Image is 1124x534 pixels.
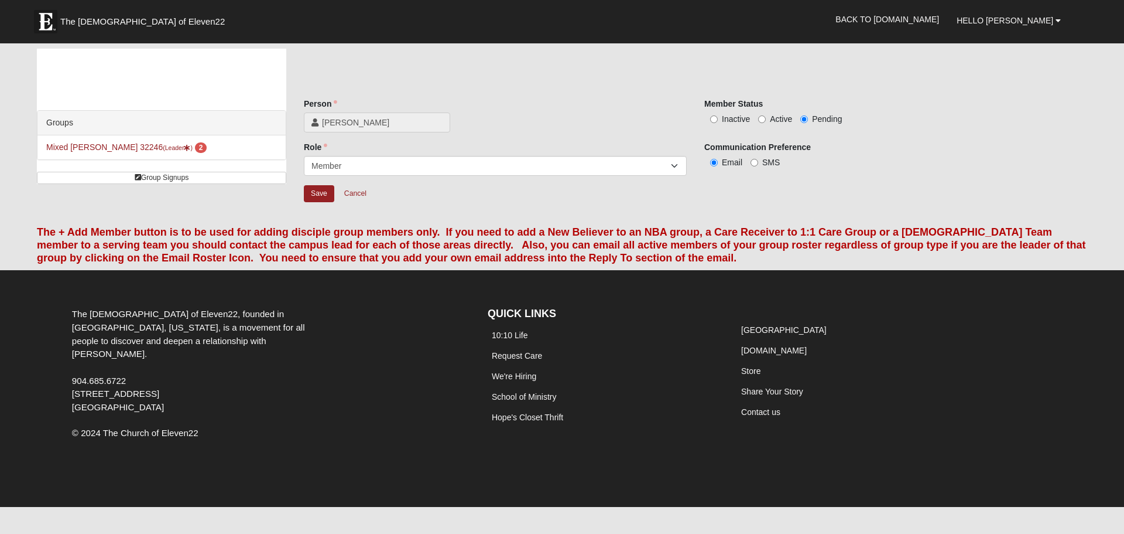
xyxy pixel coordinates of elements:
[63,308,340,414] div: The [DEMOGRAPHIC_DATA] of Eleven22, founded in [GEOGRAPHIC_DATA], [US_STATE], is a movement for a...
[741,407,780,417] a: Contact us
[741,325,827,335] a: [GEOGRAPHIC_DATA]
[492,351,542,360] a: Request Care
[710,159,718,166] input: Email
[163,144,193,151] small: (Leader )
[488,308,719,321] h4: QUICK LINKS
[304,141,327,153] label: Role
[741,387,803,396] a: Share Your Story
[37,226,1085,263] font: The + Add Member button is to be used for adding disciple group members only. If you need to add ...
[492,372,536,381] a: We're Hiring
[762,158,780,167] span: SMS
[60,16,225,28] span: The [DEMOGRAPHIC_DATA] of Eleven22
[722,158,742,167] span: Email
[37,172,286,184] a: Group Signups
[704,141,811,153] label: Communication Preference
[710,115,718,123] input: Inactive
[322,117,443,128] span: [PERSON_NAME]
[751,159,758,166] input: SMS
[722,114,750,124] span: Inactive
[741,346,807,355] a: [DOMAIN_NAME]
[304,185,334,202] input: Alt+s
[34,10,57,33] img: Eleven22 logo
[304,98,337,110] label: Person
[770,114,792,124] span: Active
[827,5,948,34] a: Back to [DOMAIN_NAME]
[948,6,1070,35] a: Hello [PERSON_NAME]
[72,428,198,438] span: © 2024 The Church of Eleven22
[28,4,262,33] a: The [DEMOGRAPHIC_DATA] of Eleven22
[46,142,207,152] a: Mixed [PERSON_NAME] 32246(Leader) 2
[337,185,374,203] a: Cancel
[492,413,563,422] a: Hope's Closet Thrift
[741,366,760,376] a: Store
[957,16,1053,25] span: Hello [PERSON_NAME]
[492,331,528,340] a: 10:10 Life
[195,142,207,153] span: number of pending members
[800,115,808,123] input: Pending
[704,98,763,110] label: Member Status
[758,115,766,123] input: Active
[37,111,286,135] div: Groups
[492,392,556,402] a: School of Ministry
[72,402,164,412] span: [GEOGRAPHIC_DATA]
[812,114,842,124] span: Pending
